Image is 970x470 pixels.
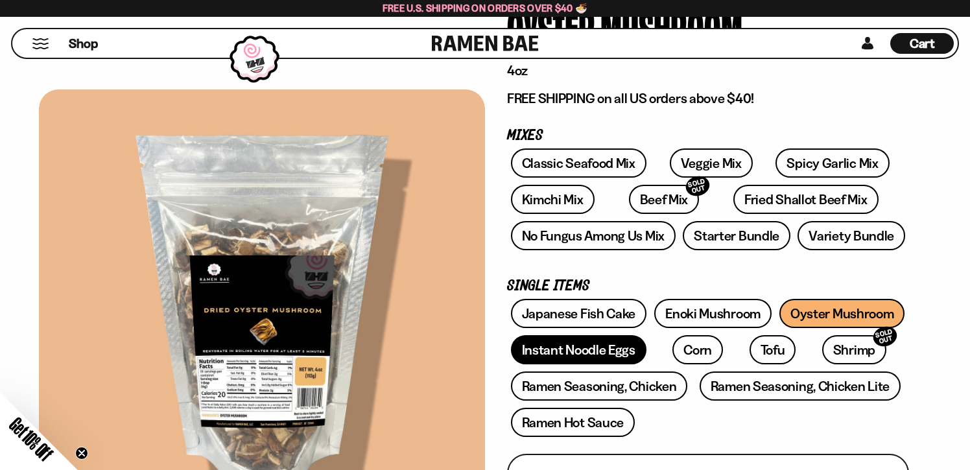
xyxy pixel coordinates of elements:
[507,62,909,79] p: 4oz
[32,38,49,49] button: Mobile Menu Trigger
[654,299,772,328] a: Enoki Mushroom
[822,335,886,364] a: ShrimpSOLD OUT
[511,221,676,250] a: No Fungus Among Us Mix
[6,414,56,464] span: Get 10% Off
[733,185,878,214] a: Fried Shallot Beef Mix
[511,299,647,328] a: Japanese Fish Cake
[700,371,901,401] a: Ramen Seasoning, Chicken Lite
[910,36,935,51] span: Cart
[871,324,899,349] div: SOLD OUT
[511,408,635,437] a: Ramen Hot Sauce
[507,130,909,142] p: Mixes
[629,185,700,214] a: Beef MixSOLD OUT
[69,33,98,54] a: Shop
[683,221,790,250] a: Starter Bundle
[750,335,796,364] a: Tofu
[507,90,909,107] p: FREE SHIPPING on all US orders above $40!
[507,280,909,292] p: Single Items
[890,29,954,58] a: Cart
[511,148,646,178] a: Classic Seafood Mix
[75,447,88,460] button: Close teaser
[683,174,712,199] div: SOLD OUT
[69,35,98,53] span: Shop
[670,148,753,178] a: Veggie Mix
[383,2,588,14] span: Free U.S. Shipping on Orders over $40 🍜
[775,148,889,178] a: Spicy Garlic Mix
[511,185,595,214] a: Kimchi Mix
[511,335,646,364] a: Instant Noodle Eggs
[672,335,723,364] a: Corn
[798,221,905,250] a: Variety Bundle
[511,371,688,401] a: Ramen Seasoning, Chicken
